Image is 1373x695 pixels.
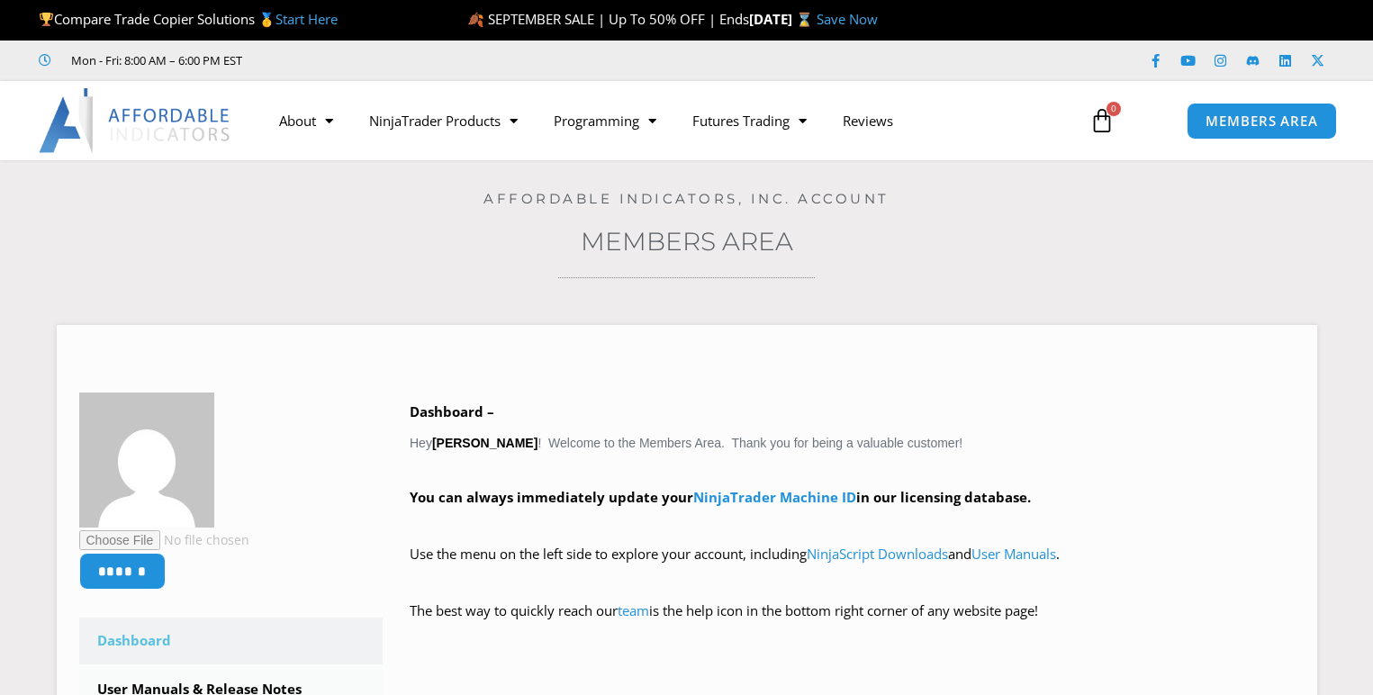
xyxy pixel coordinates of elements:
a: Start Here [276,10,338,28]
a: team [618,601,649,619]
a: Members Area [581,226,793,257]
img: 🏆 [40,13,53,26]
a: Dashboard [79,618,384,664]
a: Affordable Indicators, Inc. Account [483,190,890,207]
a: NinjaTrader Machine ID [693,488,856,506]
a: Programming [536,100,674,141]
strong: [DATE] ⌛ [749,10,817,28]
a: 0 [1062,95,1142,147]
span: MEMBERS AREA [1206,114,1318,128]
p: The best way to quickly reach our is the help icon in the bottom right corner of any website page! [410,599,1295,649]
span: 0 [1107,102,1121,116]
img: LogoAI | Affordable Indicators – NinjaTrader [39,88,232,153]
span: Mon - Fri: 8:00 AM – 6:00 PM EST [67,50,242,71]
a: NinjaScript Downloads [807,545,948,563]
a: Reviews [825,100,911,141]
iframe: Customer reviews powered by Trustpilot [267,51,537,69]
a: Futures Trading [674,100,825,141]
div: Hey ! Welcome to the Members Area. Thank you for being a valuable customer! [410,400,1295,649]
a: About [261,100,351,141]
strong: You can always immediately update your in our licensing database. [410,488,1031,506]
strong: [PERSON_NAME] [432,436,537,450]
a: NinjaTrader Products [351,100,536,141]
a: Save Now [817,10,878,28]
nav: Menu [261,100,1071,141]
b: Dashboard – [410,402,494,420]
span: 🍂 SEPTEMBER SALE | Up To 50% OFF | Ends [467,10,749,28]
p: Use the menu on the left side to explore your account, including and . [410,542,1295,592]
a: MEMBERS AREA [1187,103,1337,140]
span: Compare Trade Copier Solutions 🥇 [39,10,338,28]
a: User Manuals [971,545,1056,563]
img: 6c996c09068d03ee2f9bff17db4bb20198e46fde097f91bfcbe6cd71fbdf4ccf [79,393,214,528]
